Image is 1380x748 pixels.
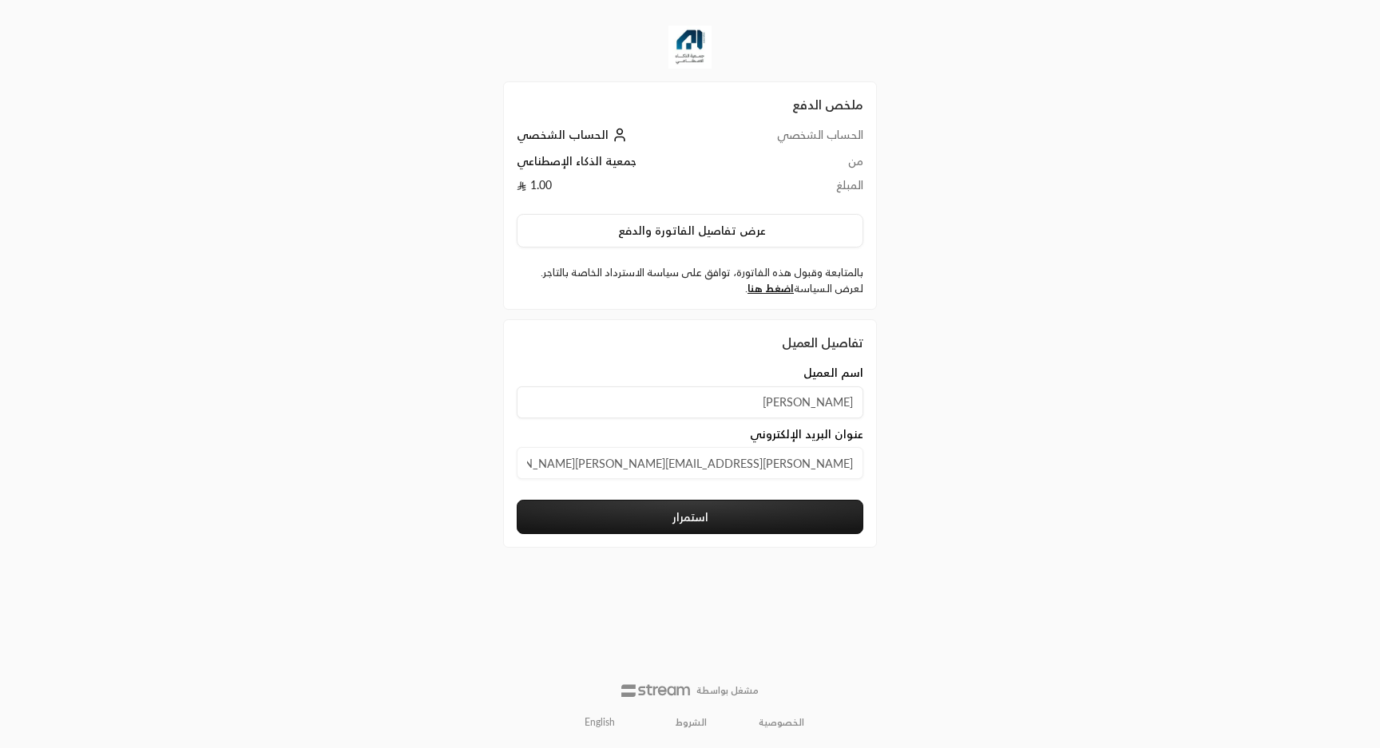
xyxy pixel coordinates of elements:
label: بالمتابعة وقبول هذه الفاتورة، توافق على سياسة الاسترداد الخاصة بالتاجر. لعرض السياسة . [517,265,863,296]
span: عنوان البريد الإلكتروني [750,426,863,442]
a: الحساب الشخصي [517,128,631,141]
td: من [718,153,863,177]
button: استمرار [517,500,863,534]
img: Company Logo [668,26,712,69]
a: English [576,710,624,735]
a: الخصوصية [759,716,804,729]
input: اسم العميل [517,386,863,418]
p: مشغل بواسطة [696,684,759,697]
span: الحساب الشخصي [517,128,609,141]
h2: ملخص الدفع [517,95,863,114]
a: الشروط [676,716,707,729]
div: تفاصيل العميل [517,333,863,352]
button: عرض تفاصيل الفاتورة والدفع [517,214,863,247]
a: اضغط هنا [747,282,794,295]
input: عنوان البريد الإلكتروني [517,447,863,479]
td: 1.00 [517,177,718,201]
td: جمعية الذكاء الإصطناعي [517,153,718,177]
span: اسم العميل [803,365,863,381]
td: المبلغ [718,177,863,201]
td: الحساب الشخصي [718,127,863,153]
